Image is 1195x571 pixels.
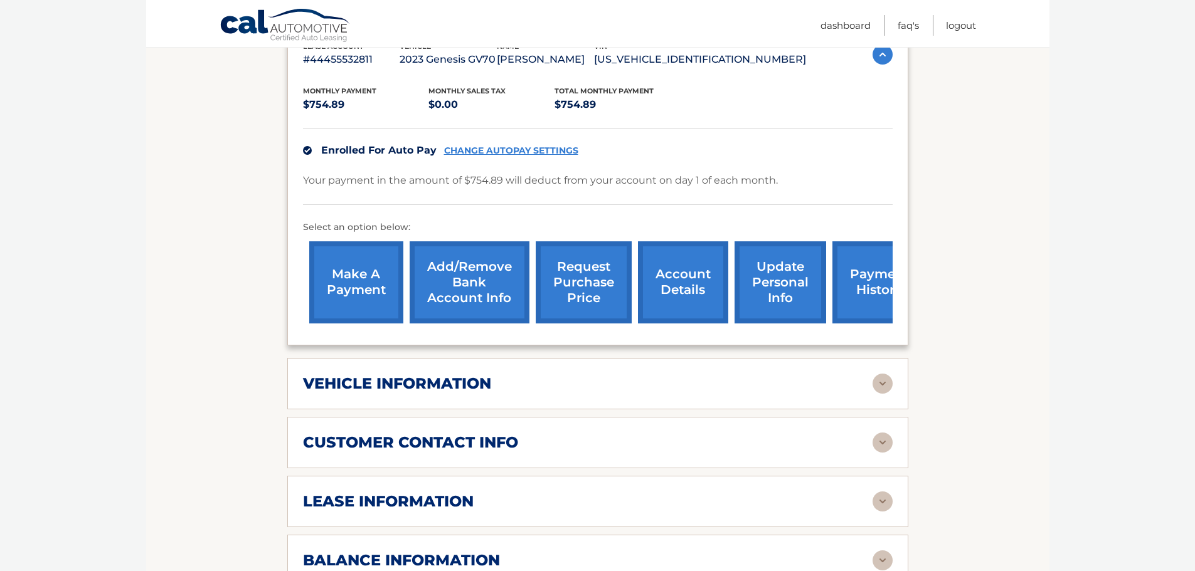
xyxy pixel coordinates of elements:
[536,241,632,323] a: request purchase price
[873,491,893,511] img: accordion-rest.svg
[735,241,826,323] a: update personal info
[303,146,312,155] img: check.svg
[444,145,578,156] a: CHANGE AUTOPAY SETTINGS
[873,45,893,65] img: accordion-active.svg
[220,8,351,45] a: Cal Automotive
[555,96,681,113] p: $754.89
[873,374,893,394] img: accordion-rest.svg
[638,241,728,323] a: account details
[400,51,497,68] p: 2023 Genesis GV70
[410,241,529,323] a: Add/Remove bank account info
[898,15,919,36] a: FAQ's
[497,51,594,68] p: [PERSON_NAME]
[303,492,474,511] h2: lease information
[303,96,429,113] p: $754.89
[555,86,654,95] span: Total Monthly Payment
[873,550,893,570] img: accordion-rest.svg
[303,220,893,235] p: Select an option below:
[428,86,506,95] span: Monthly sales Tax
[321,144,437,156] span: Enrolled For Auto Pay
[303,551,500,570] h2: balance information
[428,96,555,113] p: $0.00
[594,51,806,68] p: [US_VEHICLE_IDENTIFICATION_NUMBER]
[946,15,976,36] a: Logout
[303,86,376,95] span: Monthly Payment
[821,15,871,36] a: Dashboard
[303,374,491,393] h2: vehicle information
[309,241,403,323] a: make a payment
[832,241,927,323] a: payment history
[303,433,518,452] h2: customer contact info
[873,432,893,453] img: accordion-rest.svg
[303,51,400,68] p: #44455532811
[303,172,778,189] p: Your payment in the amount of $754.89 will deduct from your account on day 1 of each month.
